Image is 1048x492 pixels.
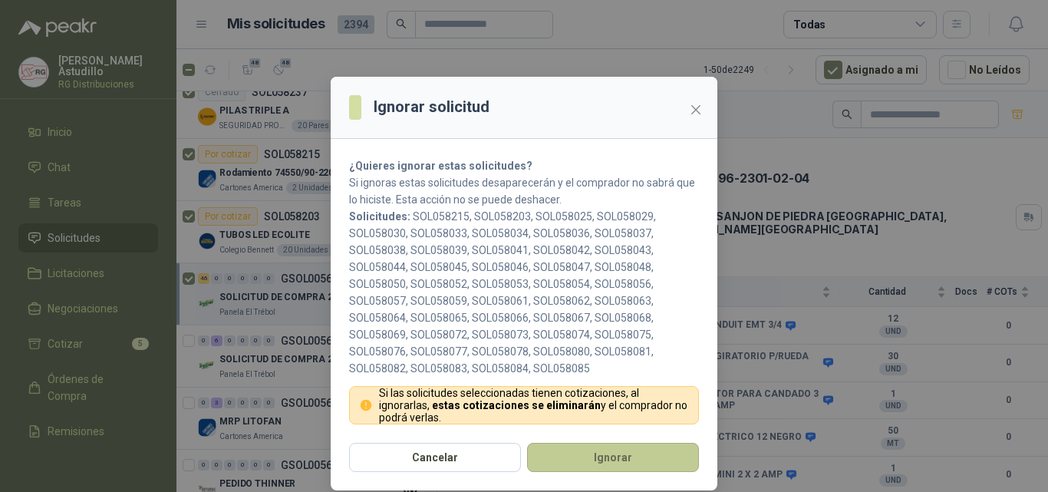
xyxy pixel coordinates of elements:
[690,104,702,116] span: close
[374,95,489,119] h3: Ignorar solicitud
[349,443,521,472] button: Cancelar
[349,174,699,208] p: Si ignoras estas solicitudes desaparecerán y el comprador no sabrá que lo hiciste. Esta acción no...
[379,387,690,424] p: Si las solicitudes seleccionadas tienen cotizaciones, al ignorarlas, y el comprador no podrá verlas.
[349,210,410,223] b: Solicitudes:
[684,97,708,122] button: Close
[349,160,532,172] strong: ¿Quieres ignorar estas solicitudes?
[432,399,601,411] strong: estas cotizaciones se eliminarán
[527,443,699,472] button: Ignorar
[349,208,699,377] p: SOL058215, SOL058203, SOL058025, SOL058029, SOL058030, SOL058033, SOL058034, SOL058036, SOL058037...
